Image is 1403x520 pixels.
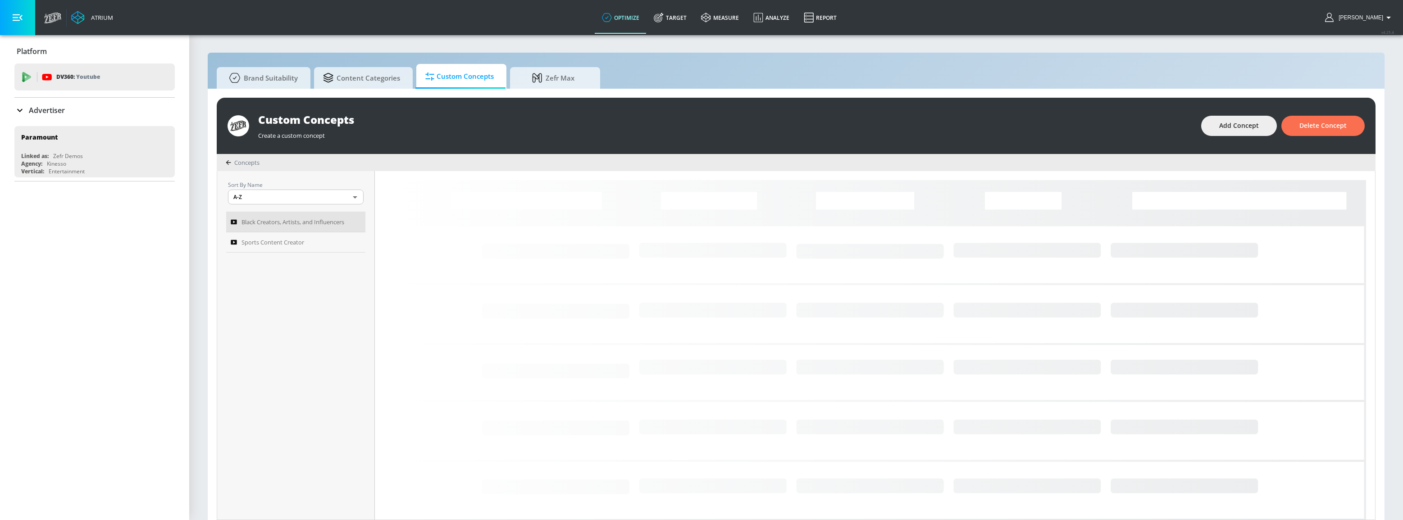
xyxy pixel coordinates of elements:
a: optimize [595,1,647,34]
div: Vertical: [21,167,44,175]
p: Youtube [76,72,100,81]
span: Brand Suitability [226,67,298,89]
span: Concepts [234,158,260,167]
a: Atrium [71,11,113,24]
button: [PERSON_NAME] [1325,12,1394,23]
span: Add Concept [1219,120,1259,131]
a: Analyze [746,1,797,34]
div: A-Z [228,190,364,204]
div: ParamountLinked as:Zefr DemosAgency:KinessoVertical:Entertainment [14,126,175,177]
p: DV360: [56,72,100,82]
a: Target [647,1,694,34]
div: Atrium [87,14,113,22]
span: Custom Concepts [425,66,494,87]
div: Create a custom concept [258,127,1192,140]
a: Report [797,1,844,34]
a: measure [694,1,746,34]
p: Sort By Name [228,180,364,190]
span: v 4.25.4 [1381,30,1394,35]
div: DV360: Youtube [14,63,175,90]
a: Black Creators, Artists, and Influencers [226,212,365,232]
div: Entertainment [49,167,85,175]
div: Concepts [226,158,260,167]
span: Sports Content Creator [241,237,304,248]
div: Zefr Demos [53,152,83,160]
span: Black Creators, Artists, and Influencers [241,217,344,227]
a: Sports Content Creator [226,232,365,253]
div: Paramount [21,133,58,141]
span: Content Categories [323,67,400,89]
span: login as: justin.nim@zefr.com [1335,14,1383,21]
p: Platform [17,46,47,56]
div: Platform [14,39,175,64]
div: Agency: [21,160,42,167]
p: Advertiser [29,105,65,115]
div: Linked as: [21,152,49,160]
button: Add Concept [1201,116,1277,136]
div: Advertiser [14,98,175,123]
div: Kinesso [47,160,66,167]
span: Zefr Max [519,67,588,89]
div: Custom Concepts [258,112,1192,127]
